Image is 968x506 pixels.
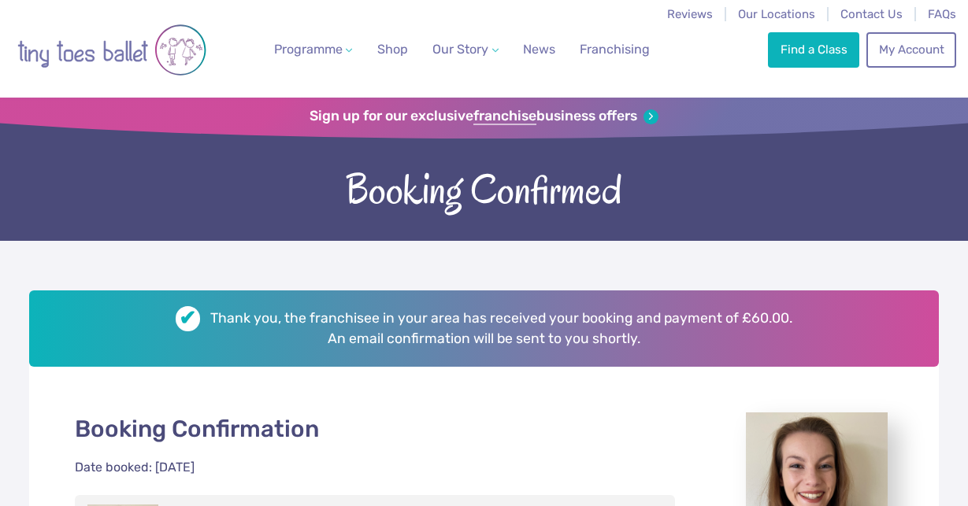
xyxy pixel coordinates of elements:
[573,34,656,65] a: Franchising
[580,42,650,57] span: Franchising
[310,108,658,125] a: Sign up for our exclusivefranchisebusiness offers
[866,32,956,67] a: My Account
[928,7,956,21] a: FAQs
[738,7,815,21] a: Our Locations
[517,34,562,65] a: News
[667,7,713,21] a: Reviews
[75,412,676,445] p: Booking Confirmation
[377,42,408,57] span: Shop
[75,459,195,476] div: Date booked: [DATE]
[473,108,536,125] strong: franchise
[840,7,903,21] a: Contact Us
[29,290,939,367] h2: Thank you, the franchisee in your area has received your booking and payment of £60.00. An email ...
[274,42,343,57] span: Programme
[426,34,505,65] a: Our Story
[432,42,488,57] span: Our Story
[768,32,859,67] a: Find a Class
[371,34,414,65] a: Shop
[523,42,555,57] span: News
[17,10,206,90] img: tiny toes ballet
[267,34,358,65] a: Programme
